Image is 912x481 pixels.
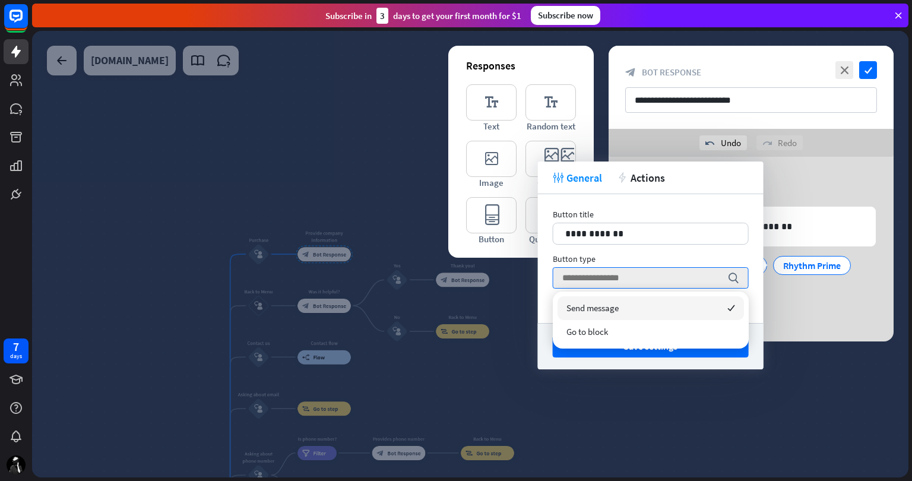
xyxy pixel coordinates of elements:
div: 3 [376,8,388,24]
div: Rhythm Prime [783,257,841,274]
i: action [617,172,628,183]
div: Redo [756,135,803,150]
a: 7 days [4,338,28,363]
i: block_bot_response [625,67,636,78]
i: checked [727,304,735,312]
div: Undo [699,135,747,150]
span: Go to block [566,326,608,337]
div: Subscribe now [531,6,600,25]
span: General [566,171,602,185]
i: check [859,61,877,79]
span: Bot Response [642,67,701,78]
div: Button title [553,209,749,220]
i: close [835,61,853,79]
i: tweak [553,172,563,183]
i: undo [705,138,715,148]
div: + Add postback [553,298,749,308]
div: Button type [553,254,749,264]
span: Send message [566,302,619,314]
div: days [10,352,22,360]
button: Open LiveChat chat widget [9,5,45,40]
button: Save settings [553,336,749,357]
i: redo [762,138,772,148]
span: Actions [631,171,665,185]
div: Subscribe in days to get your first month for $1 [325,8,521,24]
div: 7 [13,341,19,352]
i: search [727,272,739,284]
